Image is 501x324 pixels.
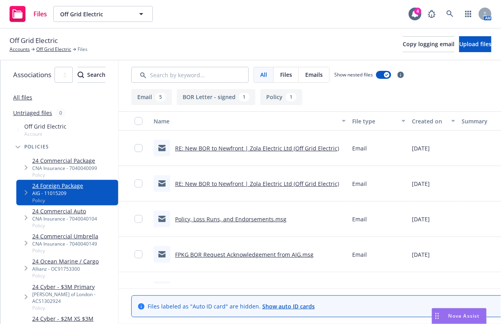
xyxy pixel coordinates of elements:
button: File type [349,111,409,131]
button: Email [131,89,172,105]
div: CNA Insurance - 7040040149 [32,240,98,247]
span: Files [33,11,47,17]
input: Toggle Row Selected [135,215,142,223]
div: Search [78,67,105,82]
span: All [260,70,267,79]
input: Select all [135,117,142,125]
a: Untriaged files [13,109,52,117]
button: Off Grid Electric [53,6,153,22]
span: Off Grid Electric [24,122,66,131]
span: [DATE] [412,215,430,223]
button: Policy [260,89,302,105]
span: Files [78,46,88,53]
span: Policies [24,144,49,149]
input: Toggle Row Selected [135,144,142,152]
a: RE: New BOR to Newfront | Zola Electric Ltd (Off Grid Electric) [175,180,339,187]
span: Emails [305,70,323,79]
button: Name [150,111,349,131]
a: FPKG BOR Request Acknowledgement from AIG.msg [175,251,314,258]
a: Files [6,3,50,25]
div: [PERSON_NAME] of London - ACS1302924 [32,291,115,304]
a: Search [442,6,458,22]
a: Accounts [10,46,30,53]
span: Policy [32,304,115,311]
span: Policy [32,247,98,254]
span: Policy [32,222,97,229]
input: Toggle Row Selected [135,180,142,187]
span: Email [352,144,367,152]
input: Search by keyword... [131,67,249,83]
span: Off Grid Electric [60,10,129,18]
span: Account [24,131,66,137]
input: Toggle Row Selected [135,250,142,258]
a: Policy, Loss Runs, and Endorsements.msg [175,215,287,223]
a: 24 Commercial Package [32,156,97,165]
div: AIG - 11015209 [32,190,83,197]
button: Nova Assist [432,308,487,324]
div: 1 [286,93,296,101]
a: All files [13,94,32,101]
a: Switch app [460,6,476,22]
span: Policy [32,172,97,178]
svg: Search [78,72,84,78]
button: BOR Letter - signed [177,89,255,105]
a: RE: New BOR to Newfront | Zola Electric Ltd (Off Grid Electric) [175,144,339,152]
span: [DATE] [412,180,430,188]
div: File type [352,117,397,125]
span: Email [352,215,367,223]
div: CNA Insurance - 7040040099 [32,165,97,172]
span: Copy logging email [403,40,454,48]
span: Files labeled as "Auto ID card" are hidden. [148,302,315,310]
span: [DATE] [412,144,430,152]
div: 0 [55,108,66,117]
span: Upload files [459,40,491,48]
a: Show auto ID cards [262,303,315,310]
a: 24 Commercial Auto [32,207,97,215]
button: SearchSearch [78,67,105,83]
span: Files [280,70,292,79]
span: Associations [13,70,51,80]
a: 24 Foreign Package [32,182,83,190]
button: Upload files [459,36,491,52]
div: 5 [155,93,166,101]
div: CNA Insurance - 7040040104 [32,215,97,222]
span: Email [352,180,367,188]
span: [DATE] [412,250,430,259]
div: Drag to move [432,308,442,324]
button: Created on [409,111,458,131]
div: Created on [412,117,446,125]
div: 1 [239,93,250,101]
a: 24 Cyber - $3M Primary [32,283,115,291]
a: Off Grid Electric [36,46,71,53]
span: Nova Assist [448,312,480,319]
div: 4 [414,8,421,15]
span: Policy [32,197,83,204]
span: Email [352,250,367,259]
a: 24 Cyber - $2M XS $3M [32,314,115,323]
span: Off Grid Electric [10,35,58,46]
a: Report a Bug [424,6,440,22]
span: Show nested files [334,71,373,78]
span: Policy [32,272,99,279]
div: Name [154,117,337,125]
a: 24 Ocean Marine / Cargo [32,257,99,265]
div: Allianz - OC91753300 [32,265,99,272]
button: Copy logging email [403,36,454,52]
a: 24 Commercial Umbrella [32,232,98,240]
